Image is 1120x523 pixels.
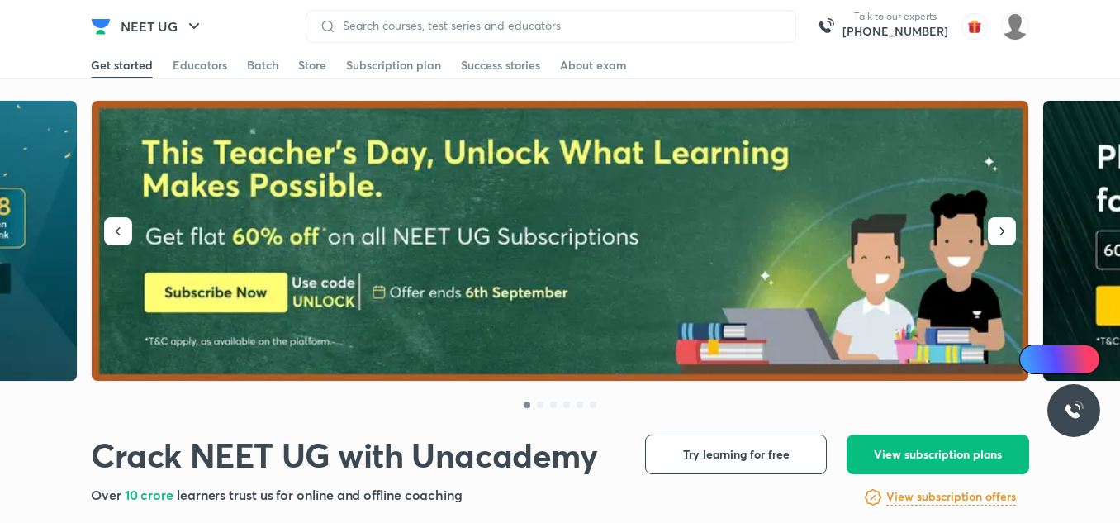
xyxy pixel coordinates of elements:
[886,487,1016,507] a: View subscription offers
[809,10,842,43] img: call-us
[336,19,782,32] input: Search courses, test series and educators
[1019,345,1100,374] a: Ai Doubts
[298,57,326,74] div: Store
[91,57,153,74] div: Get started
[1029,353,1042,366] img: Icon
[177,486,463,503] span: learners trust us for online and offline coaching
[886,488,1016,506] h6: View subscription offers
[842,23,948,40] a: [PHONE_NUMBER]
[874,446,1002,463] span: View subscription plans
[645,435,827,474] button: Try learning for free
[91,486,125,503] span: Over
[247,52,278,78] a: Batch
[91,435,598,475] h1: Crack NEET UG with Unacademy
[346,57,441,74] div: Subscription plan
[1046,353,1090,366] span: Ai Doubts
[560,57,627,74] div: About exam
[560,52,627,78] a: About exam
[247,57,278,74] div: Batch
[961,13,988,40] img: avatar
[1064,401,1084,421] img: ttu
[847,435,1029,474] button: View subscription plans
[683,446,790,463] span: Try learning for free
[125,486,177,503] span: 10 crore
[842,10,948,23] p: Talk to our experts
[461,52,540,78] a: Success stories
[298,52,326,78] a: Store
[346,52,441,78] a: Subscription plan
[1001,12,1029,40] img: Mahi Singh
[173,57,227,74] div: Educators
[91,52,153,78] a: Get started
[461,57,540,74] div: Success stories
[91,17,111,36] img: Company Logo
[173,52,227,78] a: Educators
[111,10,214,43] button: NEET UG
